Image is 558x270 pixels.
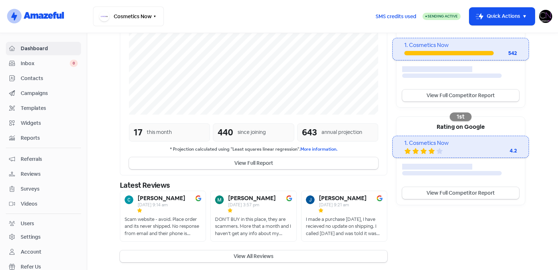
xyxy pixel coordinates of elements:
a: Videos [6,197,81,211]
span: Inbox [21,60,70,67]
div: Account [21,248,41,256]
button: Quick Actions [469,8,535,25]
a: Reviews [6,167,81,181]
a: Settings [6,230,81,244]
span: Reports [21,134,78,142]
div: Settings [21,233,41,241]
button: Cosmetics Now [93,7,164,26]
button: View Full Report [129,157,378,169]
b: [PERSON_NAME] [319,195,367,201]
div: Rating on Google [396,117,525,136]
div: [DATE] 3:57 pm [228,203,276,207]
span: Contacts [21,75,78,82]
div: [DATE] 9:21 am [319,203,367,207]
img: Avatar [125,195,133,204]
a: View Full Competitor Report [402,187,519,199]
button: View All Reviews [120,250,387,262]
img: Image [377,195,383,201]
span: Surveys [21,185,78,193]
div: 643 [302,126,317,139]
div: DON’T BUY in this place, they are scammers. More that a month and I haven’t get any info about my... [215,216,292,237]
span: 0 [70,60,78,67]
div: since joining [238,128,266,136]
span: Sending Active [428,14,458,19]
img: User [539,10,552,23]
a: Widgets [6,116,81,130]
div: 542 [494,49,517,57]
a: Users [6,217,81,230]
div: Scam website - avoid. Place order and its never shipped. No response from email and their phone i... [125,216,201,237]
div: 1. Cosmetics Now [404,139,517,147]
a: Sending Active [422,12,461,21]
img: Avatar [215,195,224,204]
a: Account [6,245,81,259]
span: Dashboard [21,45,78,52]
img: Image [286,195,292,201]
span: Referrals [21,155,78,163]
div: 1st [450,112,472,121]
div: annual projection [322,128,362,136]
a: More information. [300,146,337,152]
div: I made a purchase [DATE], I have recieved no update on shipping. I called [DATE] and was told it ... [306,216,383,237]
div: [DATE] 9:14 am [138,203,185,207]
div: Latest Reviews [120,180,387,191]
span: Campaigns [21,90,78,97]
b: [PERSON_NAME] [228,195,276,201]
img: Image [195,195,201,201]
div: 4.2 [488,147,517,155]
span: Widgets [21,119,78,127]
div: 440 [218,126,233,139]
a: Campaigns [6,87,81,100]
a: Inbox 0 [6,57,81,70]
a: Referrals [6,152,81,166]
a: Dashboard [6,42,81,55]
a: View Full Competitor Report [402,90,519,102]
div: Users [21,220,34,227]
a: Contacts [6,72,81,85]
small: * Projection calculated using "Least squares linear regression". [129,146,378,153]
div: this month [147,128,172,136]
a: Reports [6,131,81,145]
span: Reviews [21,170,78,178]
a: Surveys [6,182,81,196]
a: SMS credits used [369,12,422,20]
span: Templates [21,104,78,112]
img: Avatar [306,195,315,204]
span: SMS credits used [376,13,416,20]
a: Templates [6,102,81,115]
span: Videos [21,200,78,208]
div: 17 [134,126,142,139]
div: 1. Cosmetics Now [404,41,517,49]
b: [PERSON_NAME] [138,195,185,201]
